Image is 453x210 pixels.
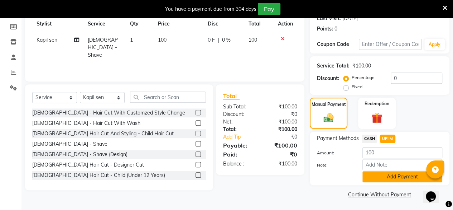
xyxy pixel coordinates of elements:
div: Points: [317,25,333,33]
th: Service [83,16,125,32]
div: Discount: [218,111,260,118]
span: UPI M [380,135,395,143]
div: ₹100.00 [260,118,303,126]
button: Apply [424,39,445,50]
input: Search or Scan [130,92,206,103]
div: ₹100.00 [260,160,303,168]
label: Percentage [352,74,375,81]
a: Add Tip [218,133,267,141]
span: Kapil sen [37,37,57,43]
div: ₹100.00 [260,126,303,133]
div: [DEMOGRAPHIC_DATA] Hair Cut - Designer Cut [32,161,144,169]
div: Balance : [218,160,260,168]
div: Sub Total: [218,103,260,111]
th: Disc [203,16,244,32]
button: Pay [258,3,280,15]
th: Stylist [32,16,83,32]
span: [DEMOGRAPHIC_DATA] - Shave [88,37,118,58]
div: ₹0 [267,133,303,141]
div: Last Visit: [317,15,341,22]
img: _cash.svg [321,112,337,123]
input: Amount [362,147,442,158]
label: Manual Payment [312,101,346,108]
div: [DEMOGRAPHIC_DATA] - Hair Cut With Wash [32,120,140,127]
input: Add Note [362,159,442,170]
span: 100 [158,37,167,43]
label: Redemption [365,101,389,107]
th: Qty [126,16,154,32]
label: Amount: [312,150,357,156]
div: ₹100.00 [352,62,371,70]
iframe: chat widget [423,181,446,203]
div: Coupon Code [317,41,359,48]
button: Add Payment [362,171,442,182]
span: Payment Methods [317,135,359,142]
div: [DATE] [342,15,358,22]
span: Total [223,92,240,100]
div: [DEMOGRAPHIC_DATA] - Shave (Design) [32,151,127,158]
th: Action [274,16,297,32]
div: Total: [218,126,260,133]
div: Service Total: [317,62,350,70]
span: 1 [130,37,133,43]
span: | [218,36,219,44]
div: ₹100.00 [260,141,303,150]
th: Total [244,16,274,32]
div: Net: [218,118,260,126]
label: Fixed [352,84,362,90]
span: CASH [362,135,377,143]
div: Discount: [317,75,339,82]
div: [DEMOGRAPHIC_DATA] - Hair Cut With Customzed Style Change [32,109,185,117]
div: ₹0 [260,150,303,159]
div: You have a payment due from 304 days [165,5,256,13]
div: [DEMOGRAPHIC_DATA] Hair Cut - Child (Under 12 Years) [32,172,165,179]
span: 0 % [222,36,231,44]
span: 100 [249,37,257,43]
div: Paid: [218,150,260,159]
div: [DEMOGRAPHIC_DATA] Hair Cut And Styling - Child Hair Cut [32,130,174,137]
div: ₹0 [260,111,303,118]
input: Enter Offer / Coupon Code [359,39,421,50]
div: 0 [334,25,337,33]
a: Continue Without Payment [311,191,448,199]
span: 0 F [208,36,215,44]
div: Payable: [218,141,260,150]
div: ₹100.00 [260,103,303,111]
label: Note: [312,162,357,168]
img: _gift.svg [368,111,386,125]
th: Price [154,16,203,32]
div: [DEMOGRAPHIC_DATA] - Shave [32,140,107,148]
